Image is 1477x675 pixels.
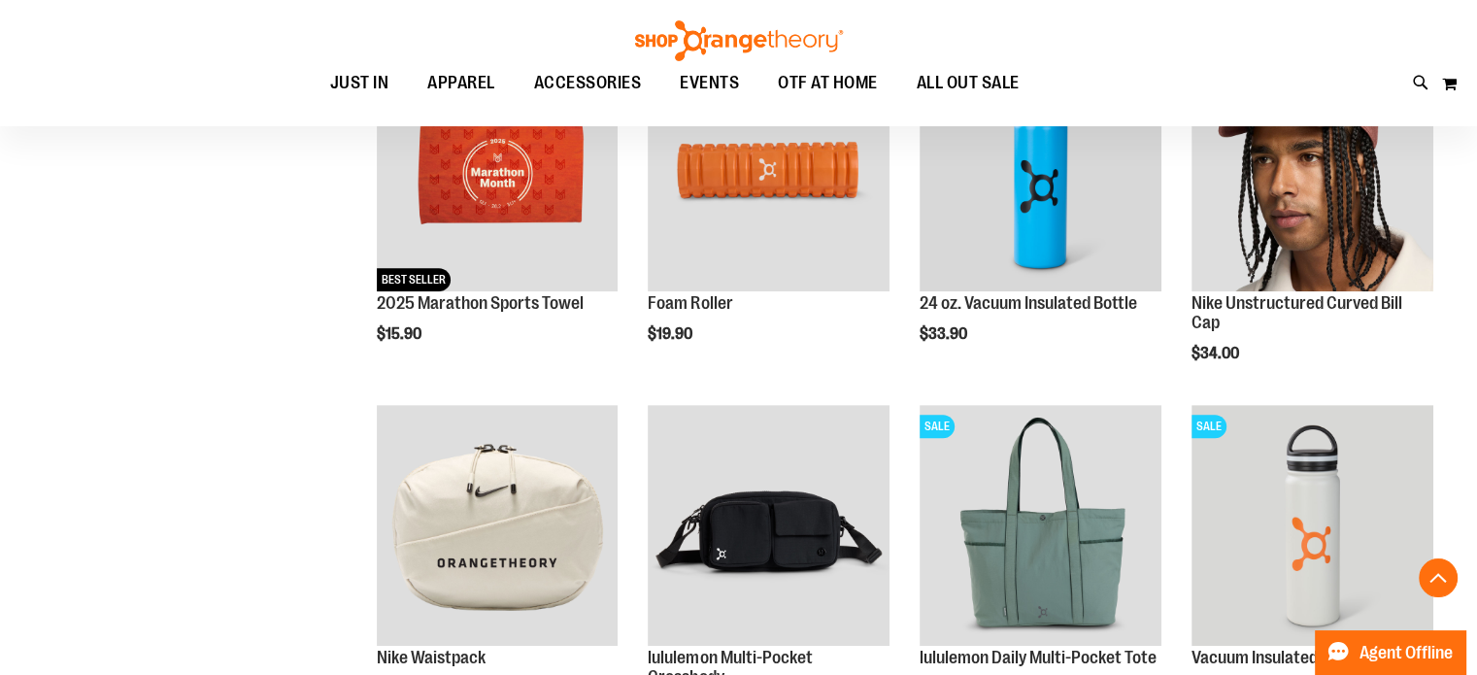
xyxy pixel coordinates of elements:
[1315,630,1465,675] button: Agent Offline
[377,325,424,343] span: $15.90
[648,405,890,647] img: lululemon Multi-Pocket Crossbody
[920,648,1157,667] a: lululemon Daily Multi-Pocket Tote
[920,293,1137,313] a: 24 oz. Vacuum Insulated Bottle
[1192,51,1433,295] a: Nike Unstructured Curved Bill Cap
[920,405,1161,647] img: lululemon Daily Multi-Pocket Tote
[1360,644,1453,662] span: Agent Offline
[330,61,389,105] span: JUST IN
[1419,558,1458,597] button: Back To Top
[1192,648,1408,667] a: Vacuum Insulated Bottle 24 oz
[367,41,628,393] div: product
[1192,415,1226,438] span: SALE
[1192,405,1433,647] img: Vacuum Insulated Bottle 24 oz
[920,405,1161,650] a: lululemon Daily Multi-Pocket ToteSALE
[920,415,955,438] span: SALE
[920,325,970,343] span: $33.90
[632,20,846,61] img: Shop Orangetheory
[648,405,890,650] a: lululemon Multi-Pocket Crossbody
[377,268,451,291] span: BEST SELLER
[427,61,495,105] span: APPAREL
[377,51,619,292] img: 2025 Marathon Sports Towel
[648,293,732,313] a: Foam Roller
[377,405,619,647] img: Nike Waistpack
[648,51,890,292] img: Foam Roller
[377,405,619,650] a: Nike Waistpack
[920,51,1161,292] img: 24 oz. Vacuum Insulated Bottle
[648,51,890,295] a: Foam RollerNEW
[920,51,1161,295] a: 24 oz. Vacuum Insulated BottleNEW
[648,325,695,343] span: $19.90
[917,61,1020,105] span: ALL OUT SALE
[534,61,642,105] span: ACCESSORIES
[778,61,878,105] span: OTF AT HOME
[1192,51,1433,292] img: Nike Unstructured Curved Bill Cap
[1192,405,1433,650] a: Vacuum Insulated Bottle 24 ozSALE
[1192,293,1402,332] a: Nike Unstructured Curved Bill Cap
[638,41,899,393] div: product
[1182,41,1443,412] div: product
[910,41,1171,393] div: product
[680,61,739,105] span: EVENTS
[1192,345,1242,362] span: $34.00
[377,648,486,667] a: Nike Waistpack
[377,51,619,295] a: 2025 Marathon Sports TowelNEWBEST SELLER
[377,293,584,313] a: 2025 Marathon Sports Towel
